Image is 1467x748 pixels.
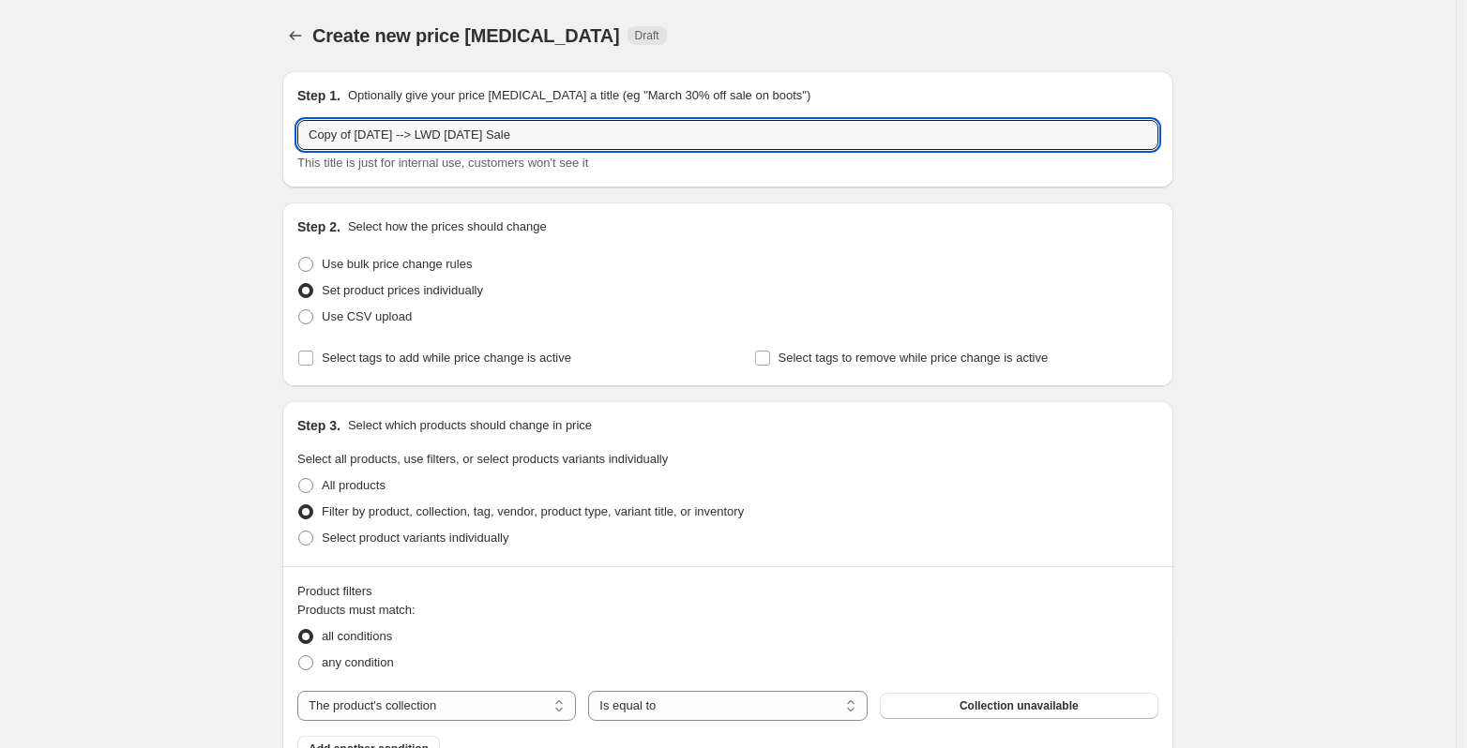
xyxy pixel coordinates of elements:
[322,309,412,323] span: Use CSV upload
[322,478,386,492] span: All products
[322,504,744,518] span: Filter by product, collection, tag, vendor, product type, variant title, or inventory
[960,698,1079,713] span: Collection unavailable
[297,217,340,236] h2: Step 2.
[322,257,472,271] span: Use bulk price change rules
[297,582,1158,601] div: Product filters
[779,351,1049,365] span: Select tags to remove while price change is active
[282,22,309,49] button: Price change jobs
[348,86,810,105] p: Optionally give your price [MEDICAL_DATA] a title (eg "March 30% off sale on boots")
[322,283,483,297] span: Set product prices individually
[297,603,416,617] span: Products must match:
[297,86,340,105] h2: Step 1.
[348,217,547,236] p: Select how the prices should change
[297,120,1158,150] input: 30% off holiday sale
[297,416,340,435] h2: Step 3.
[322,531,508,545] span: Select product variants individually
[322,655,394,669] span: any condition
[880,693,1158,719] button: Collection unavailable
[297,452,668,466] span: Select all products, use filters, or select products variants individually
[635,28,659,43] span: Draft
[297,156,588,170] span: This title is just for internal use, customers won't see it
[322,351,571,365] span: Select tags to add while price change is active
[312,25,620,46] span: Create new price [MEDICAL_DATA]
[348,416,592,435] p: Select which products should change in price
[322,629,392,643] span: all conditions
